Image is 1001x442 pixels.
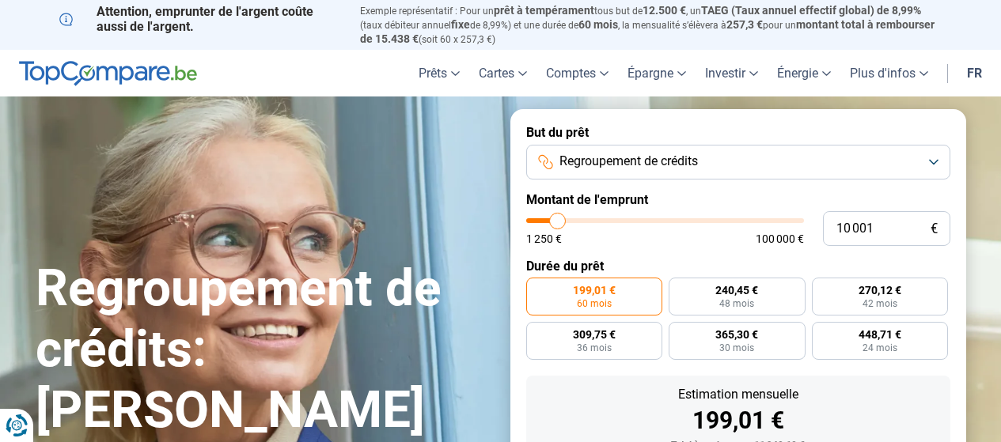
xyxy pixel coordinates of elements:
span: montant total à rembourser de 15.438 € [360,18,935,45]
span: fixe [451,18,470,31]
a: Comptes [537,50,618,96]
a: fr [957,50,992,96]
span: TAEG (Taux annuel effectif global) de 8,99% [701,4,921,17]
span: 100 000 € [756,233,804,244]
a: Prêts [409,50,469,96]
label: Durée du prêt [526,259,950,274]
span: 309,75 € [573,329,616,340]
span: Regroupement de crédits [559,153,698,170]
span: 365,30 € [715,329,758,340]
div: Estimation mensuelle [539,388,938,401]
label: But du prêt [526,125,950,140]
span: 199,01 € [573,285,616,296]
img: TopCompare [19,61,197,86]
span: 48 mois [719,299,754,308]
span: 42 mois [863,299,897,308]
span: 60 mois [577,299,612,308]
a: Énergie [768,50,840,96]
span: 12.500 € [643,4,686,17]
span: € [931,222,938,236]
a: Plus d'infos [840,50,938,96]
span: 30 mois [719,343,754,353]
span: 1 250 € [526,233,562,244]
span: 448,71 € [859,329,901,340]
p: Attention, emprunter de l'argent coûte aussi de l'argent. [59,4,341,34]
a: Épargne [618,50,696,96]
span: 270,12 € [859,285,901,296]
span: prêt à tempérament [494,4,594,17]
a: Investir [696,50,768,96]
button: Regroupement de crédits [526,145,950,179]
p: Exemple représentatif : Pour un tous but de , un (taux débiteur annuel de 8,99%) et une durée de ... [360,4,942,46]
div: 199,01 € [539,409,938,433]
span: 36 mois [577,343,612,353]
span: 240,45 € [715,285,758,296]
span: 24 mois [863,343,897,353]
span: 257,3 € [726,18,763,31]
span: 60 mois [578,18,618,31]
label: Montant de l'emprunt [526,192,950,207]
a: Cartes [469,50,537,96]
